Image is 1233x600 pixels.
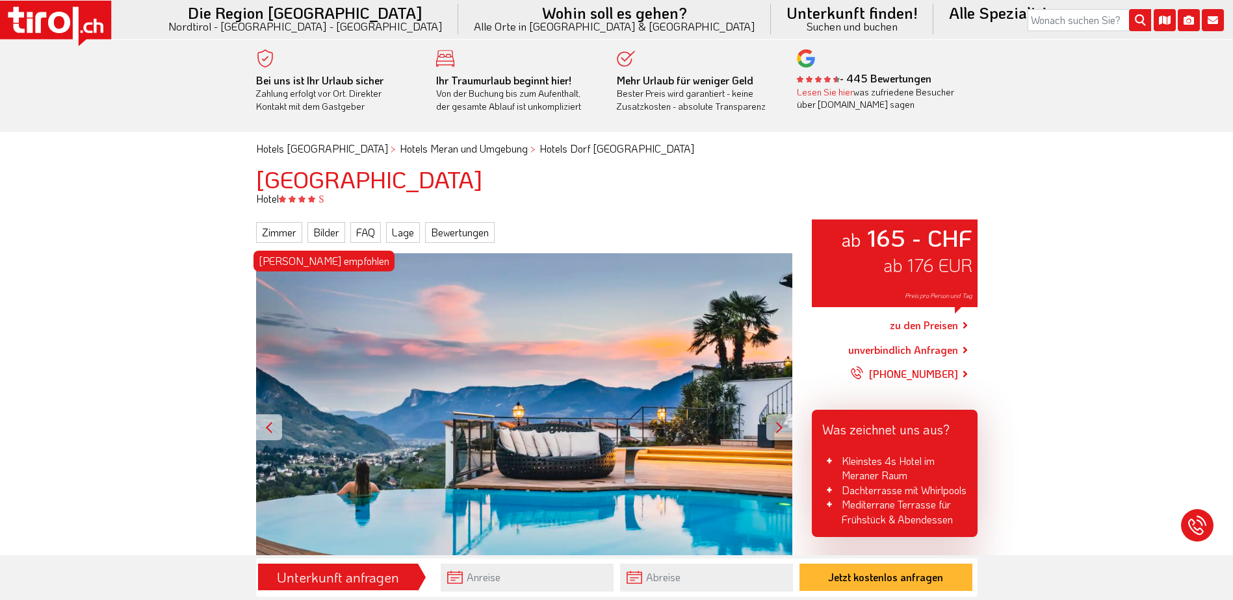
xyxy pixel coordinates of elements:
[436,73,571,87] b: Ihr Traumurlaub beginnt hier!
[400,142,528,155] a: Hotels Meran und Umgebung
[890,310,958,342] a: zu den Preisen
[1028,9,1151,31] input: Wonach suchen Sie?
[620,564,793,592] input: Abreise
[256,74,417,113] div: Zahlung erfolgt vor Ort. Direkter Kontakt mit dem Gastgeber
[256,166,978,192] h1: [GEOGRAPHIC_DATA]
[1202,9,1224,31] i: Kontakt
[256,73,383,87] b: Bei uns ist Ihr Urlaub sicher
[822,454,967,483] li: Kleinstes 4s Hotel im Meraner Raum
[822,497,967,527] li: Mediterrane Terrasse für Frühstück & Abendessen
[386,222,420,243] a: Lage
[799,564,972,591] button: Jetzt kostenlos anfragen
[848,342,958,358] a: unverbindlich Anfragen
[617,74,778,113] div: Bester Preis wird garantiert - keine Zusatzkosten - absolute Transparenz
[474,21,755,32] small: Alle Orte in [GEOGRAPHIC_DATA] & [GEOGRAPHIC_DATA]
[851,358,958,390] a: [PHONE_NUMBER]
[168,21,443,32] small: Nordtirol - [GEOGRAPHIC_DATA] - [GEOGRAPHIC_DATA]
[539,142,694,155] a: Hotels Dorf [GEOGRAPHIC_DATA]
[256,222,302,243] a: Zimmer
[307,222,345,243] a: Bilder
[883,253,972,277] span: ab 176 EUR
[797,49,815,68] img: google
[350,222,381,243] a: FAQ
[262,566,414,588] div: Unterkunft anfragen
[797,71,931,85] b: - 445 Bewertungen
[797,86,853,98] a: Lesen Sie hier
[256,142,388,155] a: Hotels [GEOGRAPHIC_DATA]
[822,483,967,497] li: Dachterrasse mit Whirlpools
[441,564,614,592] input: Anreise
[786,21,918,32] small: Suchen und buchen
[617,73,753,87] b: Mehr Urlaub für weniger Geld
[867,222,972,253] strong: 165 - CHF
[841,227,861,251] small: ab
[797,86,958,111] div: was zufriedene Besucher über [DOMAIN_NAME] sagen
[1178,9,1200,31] i: Fotogalerie
[425,222,495,243] a: Bewertungen
[1154,9,1176,31] i: Karte öffnen
[905,292,972,300] span: Preis pro Person und Tag
[246,192,987,206] div: Hotel
[812,410,978,444] div: Was zeichnet uns aus?
[253,251,395,271] div: [PERSON_NAME] empfohlen
[436,74,597,113] div: Von der Buchung bis zum Aufenthalt, der gesamte Ablauf ist unkompliziert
